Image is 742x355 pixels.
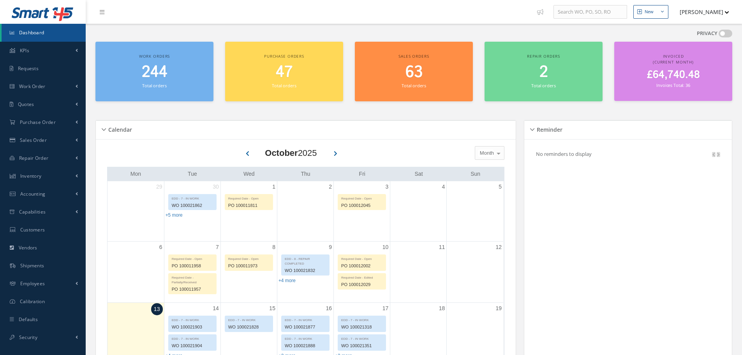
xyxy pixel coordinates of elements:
[169,201,216,210] div: WO 100021862
[142,61,167,83] span: 244
[553,5,627,19] input: Search WO, PO, SO, RO
[19,244,37,251] span: Vendors
[282,323,329,332] div: WO 100021877
[20,280,45,287] span: Employees
[614,42,732,101] a: Invoiced (Current Month) £64,740.48 Invoices Total: 36
[437,242,447,253] a: October 11, 2025
[164,181,220,242] td: September 30, 2025
[441,181,447,193] a: October 4, 2025
[338,280,386,289] div: PO 100012029
[108,181,164,242] td: September 29, 2025
[282,341,329,350] div: WO 100021888
[214,242,220,253] a: October 7, 2025
[169,194,216,201] div: EDD - 7 - IN WORK
[18,101,34,108] span: Quotes
[211,303,220,314] a: October 14, 2025
[536,150,592,157] p: No reminders to display
[282,335,329,341] div: EDD - 7 - IN WORK
[242,169,256,179] a: Wednesday
[20,137,47,143] span: Sales Order
[220,241,277,303] td: October 8, 2025
[697,30,717,37] label: PRIVACY
[166,212,183,218] a: Show 5 more events
[338,194,386,201] div: Required Date - Open
[265,148,298,158] b: October
[672,4,729,19] button: [PERSON_NAME]
[398,53,429,59] span: Sales orders
[278,278,296,283] a: Show 4 more events
[469,169,482,179] a: Sunday
[169,316,216,323] div: EDD - 7 - IN WORK
[20,119,56,125] span: Purchase Order
[18,65,39,72] span: Requests
[478,149,494,157] span: Month
[158,242,164,253] a: October 6, 2025
[447,181,503,242] td: October 5, 2025
[265,147,317,159] div: 2025
[186,169,199,179] a: Tuesday
[169,285,216,294] div: PO 100011957
[20,47,29,54] span: KPIs
[663,53,684,59] span: Invoiced
[271,242,277,253] a: October 8, 2025
[334,181,390,242] td: October 3, 2025
[225,261,273,270] div: PO 100011973
[485,42,603,101] a: Repair orders 2 Total orders
[647,67,700,83] span: £64,740.48
[19,155,49,161] span: Repair Order
[338,316,386,323] div: EDD - 7 - IN WORK
[282,255,329,266] div: EDD - 8 - REPAIR COMPLETED
[355,42,473,101] a: Sales orders 63 Total orders
[264,53,304,59] span: Purchase orders
[225,201,273,210] div: PO 100011811
[390,181,447,242] td: October 4, 2025
[169,341,216,350] div: WO 100021904
[106,124,132,133] h5: Calendar
[338,201,386,210] div: PO 100012045
[381,303,390,314] a: October 17, 2025
[277,241,333,303] td: October 9, 2025
[276,61,293,83] span: 47
[272,83,296,88] small: Total orders
[338,323,386,332] div: WO 100021318
[169,274,216,285] div: Required Date - Partially/Received
[225,323,273,332] div: WO 100021828
[142,83,166,88] small: Total orders
[653,59,694,65] span: (Current Month)
[19,334,37,341] span: Security
[531,83,555,88] small: Total orders
[220,181,277,242] td: October 1, 2025
[19,208,46,215] span: Capabilities
[402,83,426,88] small: Total orders
[20,191,46,197] span: Accounting
[108,241,164,303] td: October 6, 2025
[633,5,668,19] button: New
[497,181,503,193] a: October 5, 2025
[494,242,503,253] a: October 12, 2025
[405,61,423,83] span: 63
[656,82,690,88] small: Invoices Total: 36
[169,335,216,341] div: EDD - 7 - IN WORK
[169,323,216,332] div: WO 100021903
[534,124,562,133] h5: Reminder
[129,169,143,179] a: Monday
[225,42,343,101] a: Purchase orders 47 Total orders
[282,266,329,275] div: WO 100021832
[164,241,220,303] td: October 7, 2025
[327,242,333,253] a: October 9, 2025
[539,61,548,83] span: 2
[327,181,333,193] a: October 2, 2025
[494,303,503,314] a: October 19, 2025
[20,173,42,179] span: Inventory
[437,303,447,314] a: October 18, 2025
[338,261,386,270] div: PO 100012002
[390,241,447,303] td: October 11, 2025
[413,169,425,179] a: Saturday
[155,181,164,193] a: September 29, 2025
[271,181,277,193] a: October 1, 2025
[334,241,390,303] td: October 10, 2025
[211,181,220,193] a: September 30, 2025
[282,316,329,323] div: EDD - 7 - IN WORK
[447,241,503,303] td: October 12, 2025
[338,341,386,350] div: WO 100021351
